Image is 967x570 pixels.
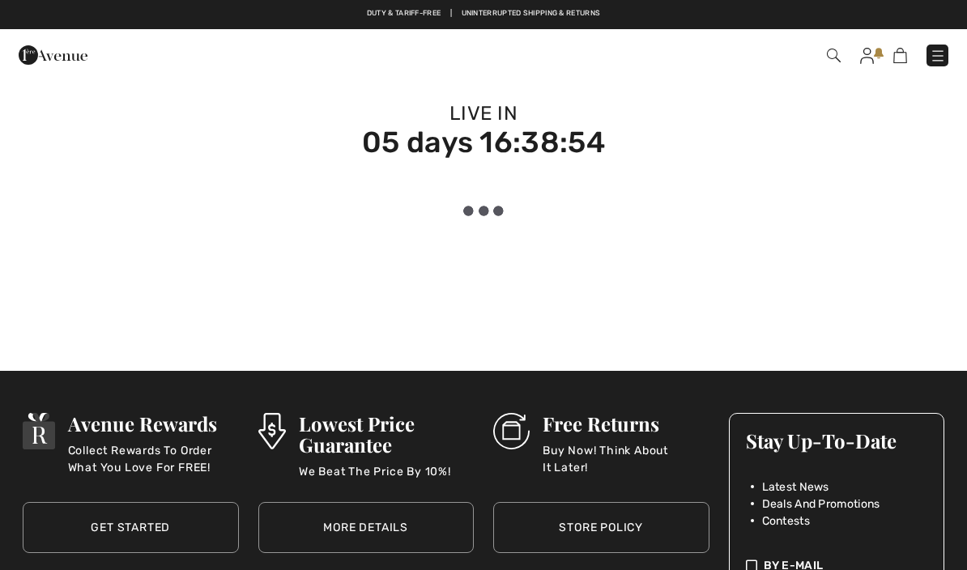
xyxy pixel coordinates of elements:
img: Search [827,49,841,62]
p: We Beat The Price By 10%! [299,463,474,496]
a: Get Started [23,502,239,553]
img: Free Returns [493,413,530,449]
img: Menu [930,48,946,64]
h3: Free Returns [543,413,709,434]
img: 1ère Avenue [19,39,87,71]
h3: Lowest Price Guarantee [299,413,474,455]
h3: Avenue Rewards [68,413,239,434]
span: Contests [762,513,810,530]
div: 05 days 16:38:54 [19,128,948,157]
span: Deals And Promotions [762,496,880,513]
p: Buy Now! Think About It Later! [543,442,709,474]
a: More Details [258,502,475,553]
p: Collect Rewards To Order What You Love For FREE! [68,442,239,474]
span: Latest News [762,479,829,496]
a: Store Policy [493,502,709,553]
img: My Info [860,48,874,64]
img: Shopping Bag [893,48,907,63]
img: Avenue Rewards [23,413,55,449]
img: Lowest Price Guarantee [258,413,286,449]
span: Live In [449,102,518,125]
a: 1ère Avenue [19,46,87,62]
h3: Stay Up-To-Date [746,430,928,451]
